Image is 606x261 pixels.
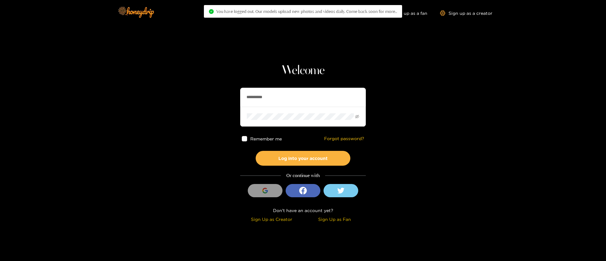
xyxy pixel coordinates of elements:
div: Sign Up as Fan [305,216,364,223]
div: Don't have an account yet? [240,207,366,214]
a: Sign up as a creator [440,10,492,16]
span: eye-invisible [355,115,359,119]
a: Sign up as a fan [384,10,427,16]
a: Forgot password? [324,136,364,141]
span: You have logged out. Our models upload new photos and videos daily. Come back soon for more.. [216,9,397,14]
button: Log into your account [256,151,350,166]
div: Sign Up as Creator [242,216,301,223]
div: Or continue with [240,172,366,179]
span: check-circle [209,9,214,14]
span: Remember me [250,136,282,141]
h1: Welcome [240,63,366,78]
